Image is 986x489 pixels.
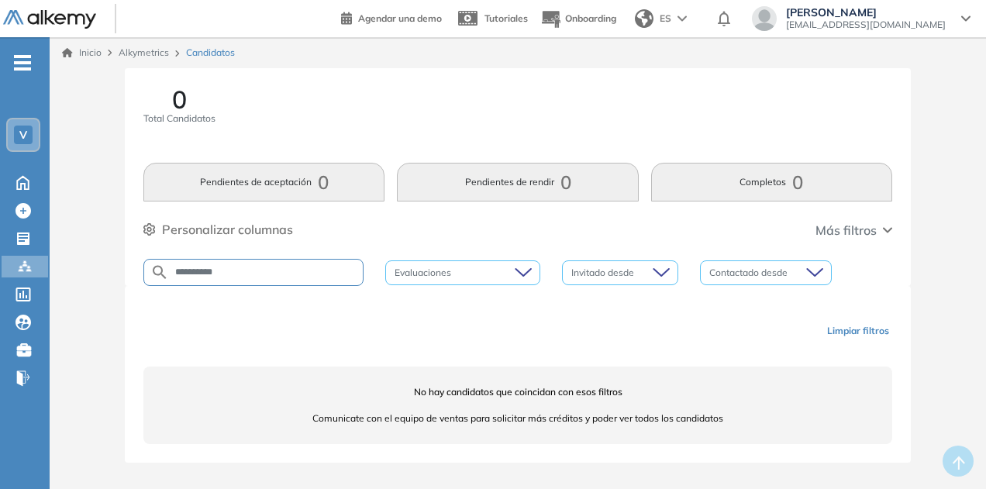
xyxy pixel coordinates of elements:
a: Inicio [62,46,102,60]
button: Onboarding [540,2,616,36]
span: Total Candidatos [143,112,215,126]
button: Limpiar filtros [821,318,895,344]
span: Candidatos [186,46,235,60]
button: Pendientes de aceptación0 [143,163,384,201]
span: Más filtros [815,221,877,239]
button: Pendientes de rendir0 [397,163,638,201]
a: Agendar una demo [341,8,442,26]
button: Completos0 [651,163,892,201]
span: Agendar una demo [358,12,442,24]
span: No hay candidatos que coincidan con esos filtros [143,385,891,399]
i: - [14,61,31,64]
span: ES [660,12,671,26]
img: world [635,9,653,28]
span: Tutoriales [484,12,528,24]
span: V [19,129,27,141]
span: [EMAIL_ADDRESS][DOMAIN_NAME] [786,19,946,31]
button: Más filtros [815,221,892,239]
img: SEARCH_ALT [150,263,169,282]
span: Alkymetrics [119,46,169,58]
span: Comunicate con el equipo de ventas para solicitar más créditos y poder ver todos los candidatos [143,412,891,425]
span: 0 [172,87,187,112]
img: arrow [677,15,687,22]
span: Personalizar columnas [162,220,293,239]
span: Onboarding [565,12,616,24]
img: Logo [3,10,96,29]
span: [PERSON_NAME] [786,6,946,19]
button: Personalizar columnas [143,220,293,239]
